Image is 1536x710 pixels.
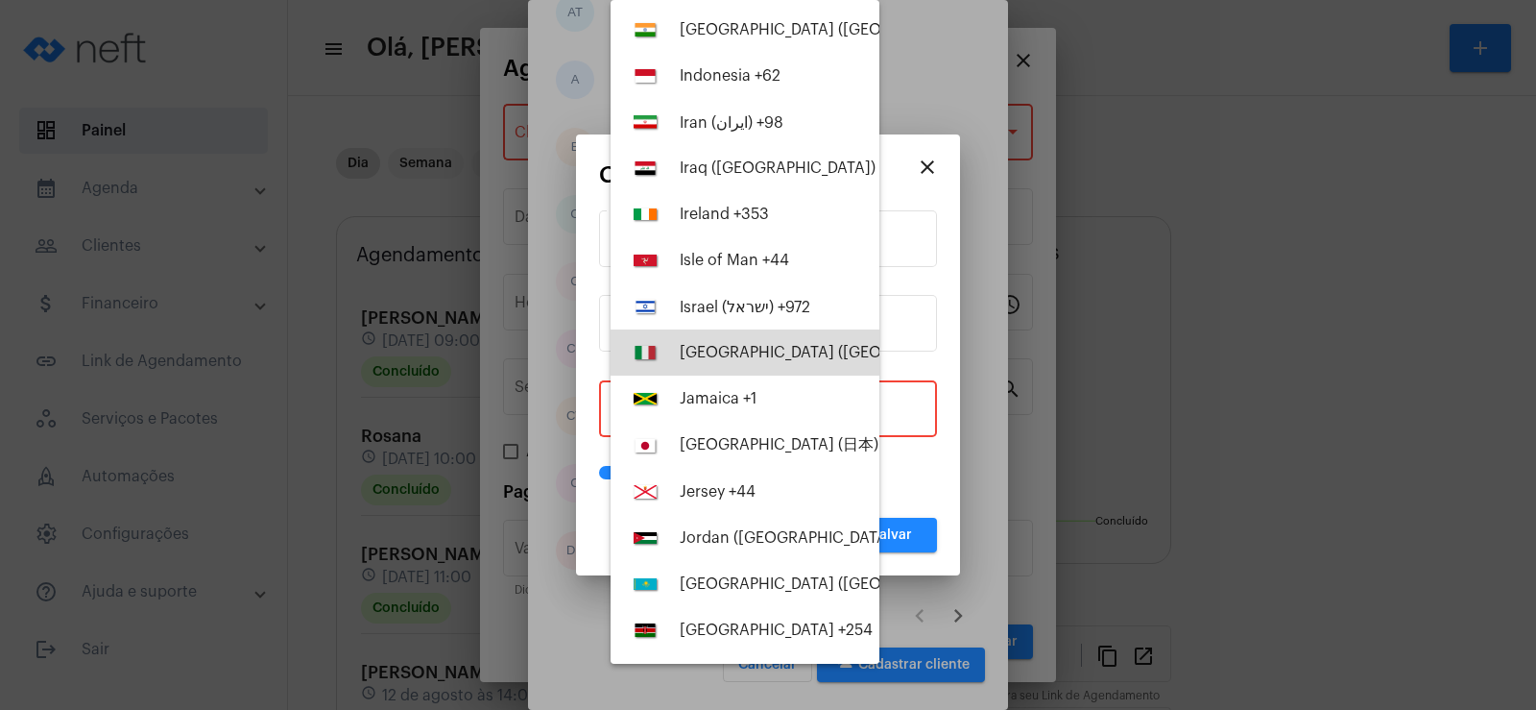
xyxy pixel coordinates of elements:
[680,113,783,132] div: Iran (‫ایران‬‎) +98
[680,344,1033,361] div: [GEOGRAPHIC_DATA] ([GEOGRAPHIC_DATA]) +39
[680,206,769,223] div: Ireland +353
[680,159,916,177] div: Iraq (‫[GEOGRAPHIC_DATA]‬‎) +964
[680,21,1029,38] div: [GEOGRAPHIC_DATA] ([GEOGRAPHIC_DATA]) +91
[680,529,937,547] div: Jordan (‫[GEOGRAPHIC_DATA]‬‎) +962
[680,252,789,269] div: Isle of Man +44
[680,298,810,316] div: Israel (‫ישראל‬‎) +972
[680,483,756,501] div: Jersey +44
[680,622,873,639] div: [GEOGRAPHIC_DATA] +254
[680,575,1021,593] div: [GEOGRAPHIC_DATA] ([GEOGRAPHIC_DATA]) +7
[680,390,756,407] div: Jamaica +1
[680,67,780,85] div: Indonesia +62
[680,435,905,455] div: [GEOGRAPHIC_DATA] (日本) +81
